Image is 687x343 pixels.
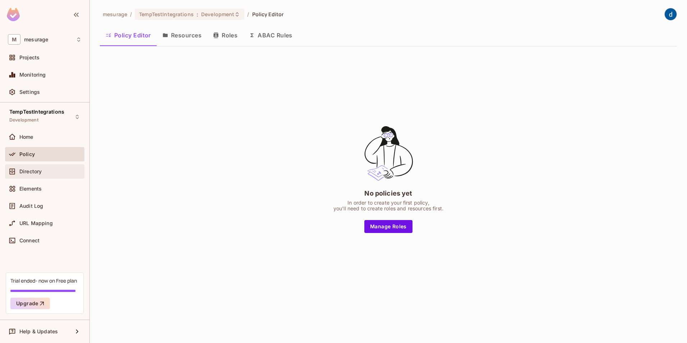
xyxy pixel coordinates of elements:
[8,34,20,45] span: M
[196,12,199,17] span: :
[9,109,64,115] span: TempTestIntegrations
[243,26,298,44] button: ABAC Rules
[10,277,77,284] div: Trial ended- now on Free plan
[252,11,284,18] span: Policy Editor
[207,26,243,44] button: Roles
[333,200,443,211] div: In order to create your first policy, you'll need to create roles and resources first.
[364,220,412,233] button: Manage Roles
[19,238,40,243] span: Connect
[19,203,43,209] span: Audit Log
[9,117,38,123] span: Development
[19,329,58,334] span: Help & Updates
[100,26,157,44] button: Policy Editor
[665,8,677,20] img: dev 911gcl
[201,11,234,18] span: Development
[364,189,412,198] div: No policies yet
[19,220,53,226] span: URL Mapping
[24,37,48,42] span: Workspace: mesurage
[19,55,40,60] span: Projects
[157,26,207,44] button: Resources
[10,298,50,309] button: Upgrade
[139,11,194,18] span: TempTestIntegrations
[19,72,46,78] span: Monitoring
[130,11,132,18] li: /
[19,151,35,157] span: Policy
[7,8,20,21] img: SReyMgAAAABJRU5ErkJggg==
[247,11,249,18] li: /
[19,134,33,140] span: Home
[19,169,42,174] span: Directory
[19,186,42,192] span: Elements
[103,11,127,18] span: the active workspace
[19,89,40,95] span: Settings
